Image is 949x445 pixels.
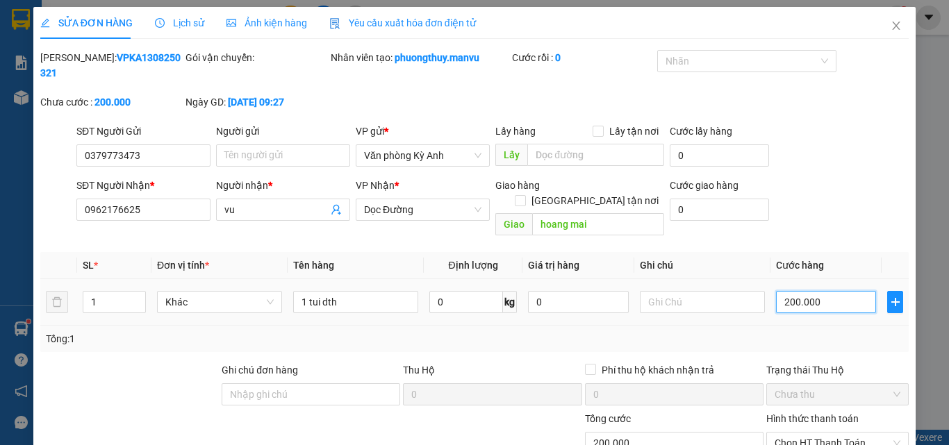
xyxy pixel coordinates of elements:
span: plus [888,296,902,308]
span: picture [226,18,236,28]
span: Định lượng [448,260,497,271]
input: Cước lấy hàng [670,144,769,167]
input: Ghi chú đơn hàng [222,383,400,405]
b: [DATE] 09:27 [228,96,284,108]
span: VP Nhận [356,180,395,191]
span: Lấy [495,144,527,166]
button: delete [46,291,68,313]
input: Dọc đường [527,144,664,166]
span: Đơn vị tính [157,260,209,271]
span: Lấy hàng [495,126,536,137]
label: Cước giao hàng [670,180,738,191]
b: phuongthuy.manvu [395,52,479,63]
span: Tên hàng [293,260,334,271]
span: Dọc Đường [364,199,481,220]
button: plus [887,291,903,313]
span: Phí thu hộ khách nhận trả [596,362,720,378]
div: Nhân viên tạo: [331,50,509,65]
span: Chưa thu [775,384,900,405]
text: VPKA1308250321 [63,58,174,74]
span: Cước hàng [776,260,824,271]
label: Cước lấy hàng [670,126,732,137]
span: clock-circle [155,18,165,28]
span: SL [83,260,94,271]
div: Tổng: 1 [46,331,368,346]
span: close [891,20,902,31]
div: SĐT Người Gửi [76,124,211,139]
th: Ghi chú [634,252,770,279]
div: Nhận: Dọc Đường [122,81,226,110]
input: Dọc đường [532,213,664,235]
b: 0 [555,52,561,63]
div: Chưa cước : [40,94,183,110]
span: Tổng cước [585,413,631,424]
span: Lịch sử [155,17,204,28]
span: user-add [331,204,342,215]
input: VD: Bàn, Ghế [293,291,418,313]
span: [GEOGRAPHIC_DATA] tận nơi [526,193,664,208]
div: Gửi: Văn phòng Kỳ Anh [10,81,115,110]
span: SỬA ĐƠN HÀNG [40,17,133,28]
input: Cước giao hàng [670,199,769,221]
span: Thu Hộ [403,364,435,376]
div: VP gửi [356,124,490,139]
label: Hình thức thanh toán [766,413,859,424]
span: kg [503,291,517,313]
span: edit [40,18,50,28]
div: Ngày GD: [185,94,328,110]
span: Giao hàng [495,180,540,191]
div: Người gửi [216,124,350,139]
div: SĐT Người Nhận [76,178,211,193]
div: Trạng thái Thu Hộ [766,362,909,378]
div: Cước rồi : [512,50,654,65]
input: Ghi Chú [640,291,765,313]
span: Yêu cầu xuất hóa đơn điện tử [329,17,476,28]
span: Lấy tận nơi [604,124,664,139]
div: Người nhận [216,178,350,193]
button: Close [877,7,916,46]
b: 200.000 [94,96,131,108]
div: Gói vận chuyển: [185,50,328,65]
label: Ghi chú đơn hàng [222,364,298,376]
span: Giao [495,213,532,235]
span: Giá trị hàng [528,260,579,271]
span: Khác [165,292,274,312]
div: [PERSON_NAME]: [40,50,183,81]
img: icon [329,18,340,29]
span: Văn phòng Kỳ Anh [364,145,481,166]
span: Ảnh kiện hàng [226,17,307,28]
